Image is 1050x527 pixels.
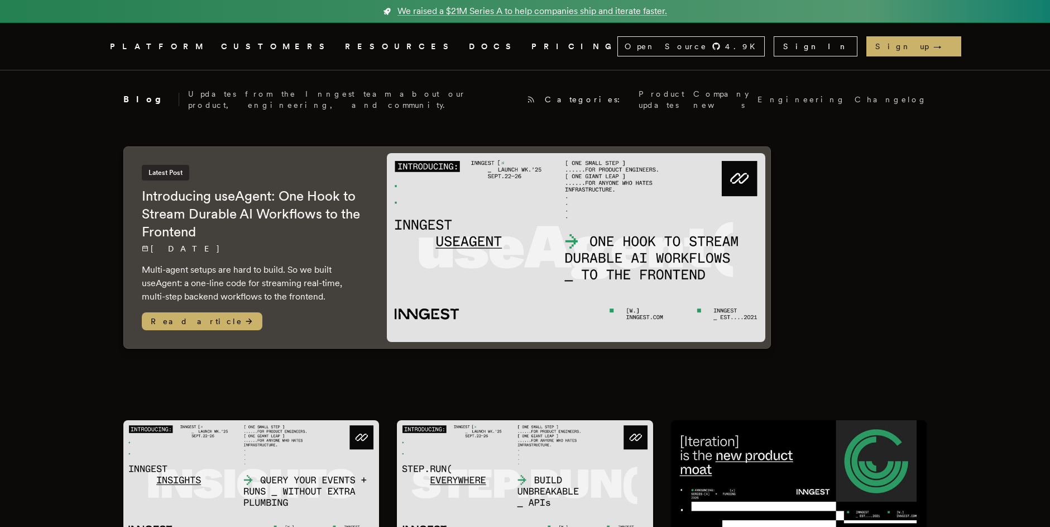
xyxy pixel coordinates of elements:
a: Engineering [757,94,846,105]
h2: Introducing useAgent: One Hook to Stream Durable AI Workflows to the Frontend [142,187,365,241]
a: CUSTOMERS [221,40,332,54]
button: RESOURCES [345,40,456,54]
span: Open Source [625,41,707,52]
a: DOCS [469,40,518,54]
p: [DATE] [142,243,365,254]
p: Multi-agent setups are hard to build. So we built useAgent: a one-line code for streaming real-ti... [142,263,365,303]
img: Featured image for Introducing useAgent: One Hook to Stream Durable AI Workflows to the Frontend ... [387,153,766,343]
span: Categories: [545,94,630,105]
a: Sign In [774,36,857,56]
button: PLATFORM [110,40,208,54]
a: Company news [693,88,749,111]
span: 4.9 K [725,41,762,52]
span: Latest Post [142,165,189,181]
a: Changelog [855,94,927,105]
a: Sign up [866,36,961,56]
a: PRICING [531,40,617,54]
span: Read article [142,312,262,330]
a: Product updates [639,88,684,111]
a: Latest PostIntroducing useAgent: One Hook to Stream Durable AI Workflows to the Frontend[DATE] Mu... [123,146,771,349]
span: → [933,41,952,52]
span: We raised a $21M Series A to help companies ship and iterate faster. [397,4,667,18]
p: Updates from the Inngest team about our product, engineering, and community. [188,88,518,111]
nav: Global [79,23,972,70]
h2: Blog [123,93,179,106]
